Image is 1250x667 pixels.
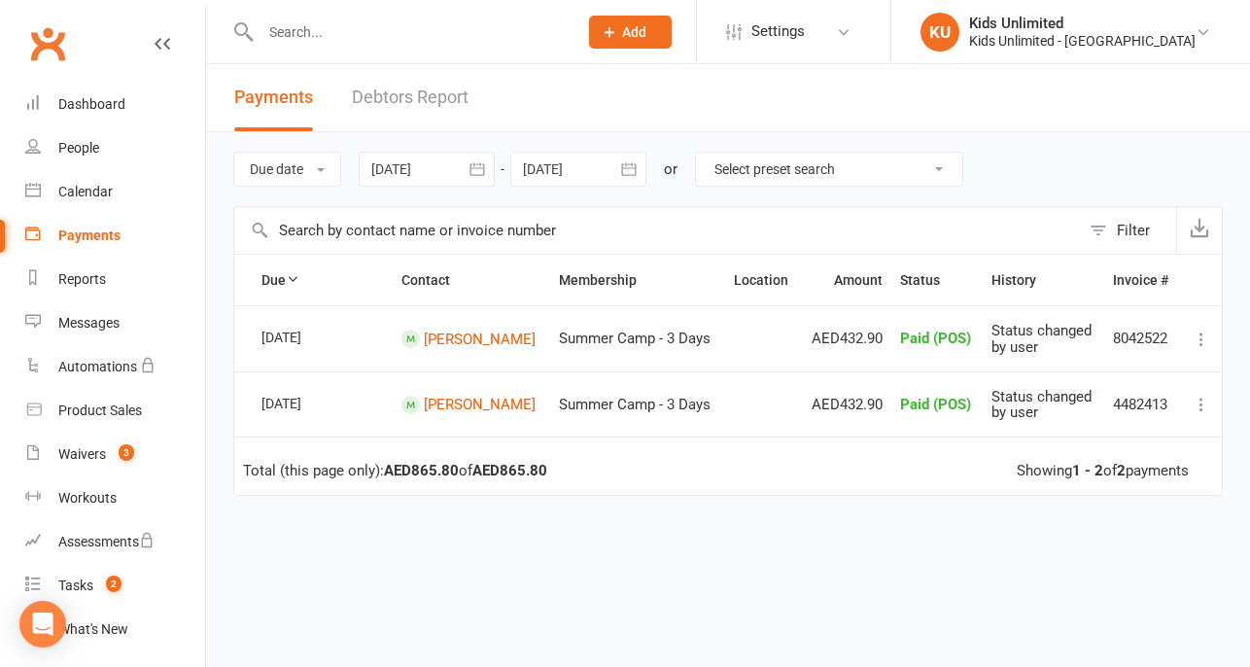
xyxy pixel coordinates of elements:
[983,255,1104,305] th: History
[25,301,205,345] a: Messages
[900,396,971,413] span: Paid (POS)
[799,305,890,371] td: AED432.90
[58,621,128,637] div: What's New
[1117,462,1126,479] strong: 2
[119,444,134,461] span: 3
[58,534,155,549] div: Assessments
[261,388,351,418] div: [DATE]
[725,255,800,305] th: Location
[234,64,313,131] button: Payments
[1104,255,1180,305] th: Invoice #
[58,403,142,418] div: Product Sales
[25,433,205,476] a: Waivers 3
[991,388,1092,422] span: Status changed by user
[664,158,677,181] div: or
[424,330,536,347] a: [PERSON_NAME]
[58,490,117,506] div: Workouts
[25,126,205,170] a: People
[25,564,205,608] a: Tasks 2
[58,184,113,199] div: Calendar
[393,255,549,305] th: Contact
[751,10,805,53] span: Settings
[23,19,72,68] a: Clubworx
[261,322,351,352] div: [DATE]
[424,396,536,413] a: [PERSON_NAME]
[25,520,205,564] a: Assessments
[25,214,205,258] a: Payments
[1104,305,1180,371] td: 8042522
[25,345,205,389] a: Automations
[25,608,205,651] a: What's New
[472,462,547,479] strong: AED865.80
[920,13,959,52] div: KU
[1117,219,1150,242] div: Filter
[799,371,890,438] td: AED432.90
[25,389,205,433] a: Product Sales
[58,140,99,156] div: People
[58,578,93,593] div: Tasks
[25,258,205,301] a: Reports
[559,330,711,347] span: Summer Camp - 3 Days
[253,255,394,305] th: Due
[255,18,564,46] input: Search...
[550,255,725,305] th: Membership
[234,87,313,107] span: Payments
[969,15,1196,32] div: Kids Unlimited
[969,32,1196,50] div: Kids Unlimited - [GEOGRAPHIC_DATA]
[799,255,890,305] th: Amount
[243,463,547,479] div: Total (this page only): of
[58,315,120,331] div: Messages
[559,396,711,413] span: Summer Camp - 3 Days
[106,576,122,592] span: 2
[233,152,341,187] button: Due date
[1072,462,1103,479] strong: 1 - 2
[25,83,205,126] a: Dashboard
[58,359,137,374] div: Automations
[900,330,971,347] span: Paid (POS)
[58,271,106,287] div: Reports
[589,16,672,49] button: Add
[58,96,125,112] div: Dashboard
[991,322,1092,356] span: Status changed by user
[25,170,205,214] a: Calendar
[384,462,459,479] strong: AED865.80
[352,64,469,131] a: Debtors Report
[58,446,106,462] div: Waivers
[25,476,205,520] a: Workouts
[58,228,121,243] div: Payments
[1080,207,1176,254] button: Filter
[234,207,1080,254] input: Search by contact name or invoice number
[1104,371,1180,438] td: 4482413
[891,255,983,305] th: Status
[19,601,66,648] div: Open Intercom Messenger
[1017,463,1189,479] div: Showing of payments
[623,24,647,40] span: Add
